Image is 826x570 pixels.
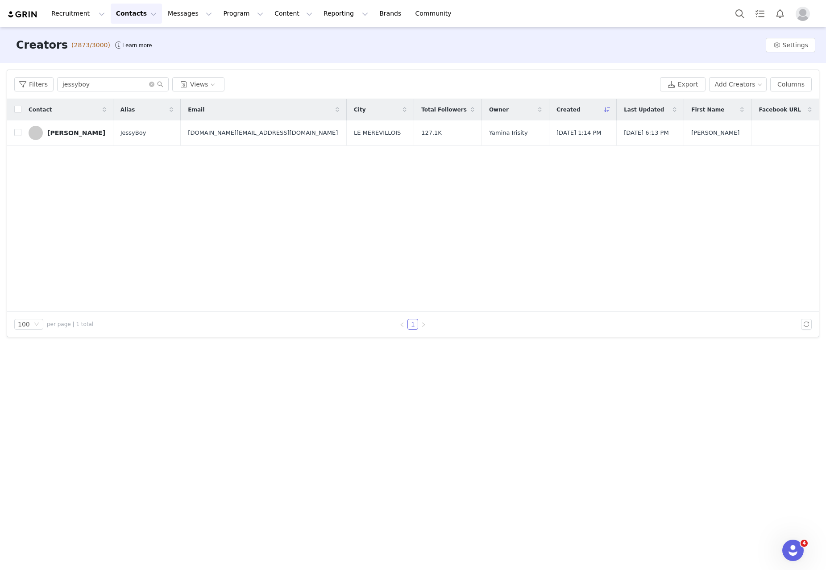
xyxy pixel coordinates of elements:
button: Search [730,4,750,24]
li: Next Page [418,319,429,330]
span: (2873/3000) [71,41,110,50]
img: grin logo [7,10,38,19]
iframe: Intercom live chat [782,540,804,561]
span: [DATE] 6:13 PM [624,128,668,137]
div: 100 [18,319,30,329]
span: Alias [120,106,135,114]
button: Filters [14,77,54,91]
button: Notifications [770,4,790,24]
img: placeholder-profile.jpg [796,7,810,21]
i: icon: down [34,322,39,328]
a: [PERSON_NAME] [29,126,106,140]
span: Email [188,106,204,114]
i: icon: close-circle [149,82,154,87]
li: 1 [407,319,418,330]
span: Contact [29,106,52,114]
button: Reporting [318,4,374,24]
span: First Name [691,106,724,114]
button: Messages [162,4,217,24]
span: Last Updated [624,106,664,114]
span: Created [556,106,580,114]
a: 1 [408,319,418,329]
button: Profile [790,7,819,21]
span: 127.1K [421,128,442,137]
h3: Creators [16,37,68,53]
button: Add Creators [709,77,767,91]
a: Brands [374,4,409,24]
span: Yamina Irisity [489,128,528,137]
i: icon: search [157,81,163,87]
button: Content [269,4,318,24]
span: [DATE] 1:14 PM [556,128,601,137]
i: icon: left [399,322,405,327]
span: [PERSON_NAME] [691,128,739,137]
div: [PERSON_NAME] [47,129,105,136]
i: icon: right [421,322,426,327]
a: Community [410,4,461,24]
span: per page | 1 total [47,320,93,328]
button: Contacts [111,4,162,24]
button: Export [660,77,706,91]
button: Settings [766,38,815,52]
span: LE MEREVILLOIS [354,128,401,137]
span: 4 [801,540,808,547]
span: [DOMAIN_NAME][EMAIL_ADDRESS][DOMAIN_NAME] [188,128,338,137]
span: Owner [489,106,509,114]
button: Views [172,77,224,91]
button: Program [218,4,269,24]
button: Recruitment [46,4,110,24]
button: Columns [770,77,812,91]
span: JessyBoy [120,128,146,137]
li: Previous Page [397,319,407,330]
span: City [354,106,365,114]
input: Search... [57,77,169,91]
span: Facebook URL [759,106,801,114]
span: Total Followers [421,106,467,114]
div: Tooltip anchor [120,41,154,50]
a: Tasks [750,4,770,24]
